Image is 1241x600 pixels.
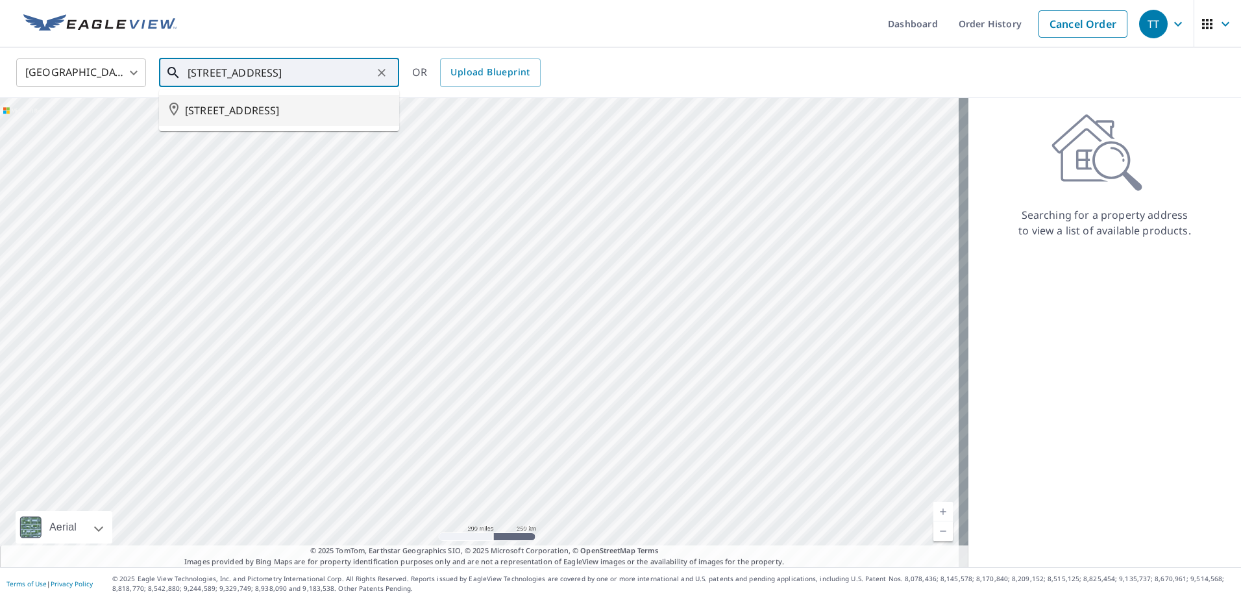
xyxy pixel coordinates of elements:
[185,103,389,118] span: [STREET_ADDRESS]
[637,545,659,555] a: Terms
[6,579,47,588] a: Terms of Use
[6,580,93,588] p: |
[45,511,80,544] div: Aerial
[23,14,177,34] img: EV Logo
[188,55,373,91] input: Search by address or latitude-longitude
[51,579,93,588] a: Privacy Policy
[933,521,953,541] a: Current Level 5, Zoom Out
[1139,10,1168,38] div: TT
[16,55,146,91] div: [GEOGRAPHIC_DATA]
[933,502,953,521] a: Current Level 5, Zoom In
[112,574,1235,594] p: © 2025 Eagle View Technologies, Inc. and Pictometry International Corp. All Rights Reserved. Repo...
[1018,207,1192,238] p: Searching for a property address to view a list of available products.
[412,58,541,87] div: OR
[16,511,112,544] div: Aerial
[580,545,635,555] a: OpenStreetMap
[1038,10,1127,38] a: Cancel Order
[440,58,540,87] a: Upload Blueprint
[450,64,530,81] span: Upload Blueprint
[310,545,659,556] span: © 2025 TomTom, Earthstar Geographics SIO, © 2025 Microsoft Corporation, ©
[373,64,391,82] button: Clear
